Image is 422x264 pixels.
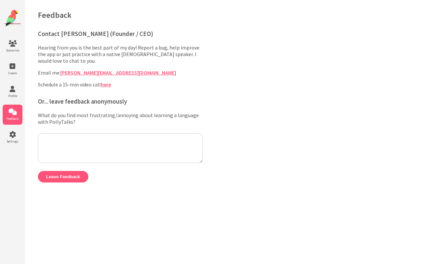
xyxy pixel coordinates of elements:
[38,69,203,76] p: Email me:
[38,171,88,182] button: Leave Feedback
[38,81,203,88] p: Schedule a 15-min video call
[3,116,22,121] span: Feedback
[38,98,203,105] h3: Or... leave feedback anonymously
[3,139,22,144] span: Settings
[38,10,409,20] h1: Feedback
[38,44,203,64] p: Hearing from you is the best part of my day! Report a bug, help improve the app or just practice ...
[3,71,22,75] span: Create
[60,69,176,76] a: [PERSON_NAME][EMAIL_ADDRESS][DOMAIN_NAME]
[38,112,203,125] label: What do you find most frustrating/annoying about learning a language with PollyTalks?
[38,30,203,38] h3: Contact [PERSON_NAME] (Founder / CEO)
[3,94,22,98] span: Profile
[4,10,21,26] img: Website Logo
[101,81,111,88] a: here
[3,48,22,52] span: Scenarios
